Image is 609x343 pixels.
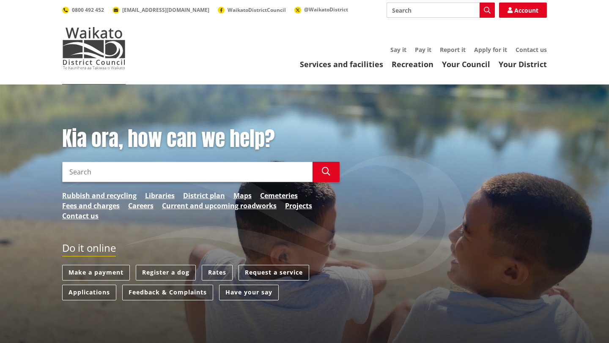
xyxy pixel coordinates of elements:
a: Pay it [415,46,431,54]
a: @WaikatoDistrict [294,6,348,13]
a: Maps [233,191,252,201]
a: Services and facilities [300,59,383,69]
a: Your Council [442,59,490,69]
a: District plan [183,191,225,201]
a: Contact us [516,46,547,54]
img: Waikato District Council - Te Kaunihera aa Takiwaa o Waikato [62,27,126,69]
span: [EMAIL_ADDRESS][DOMAIN_NAME] [122,6,209,14]
a: Applications [62,285,116,300]
a: Cemeteries [260,191,298,201]
span: WaikatoDistrictCouncil [228,6,286,14]
a: WaikatoDistrictCouncil [218,6,286,14]
a: Fees and charges [62,201,120,211]
input: Search input [387,3,495,18]
h1: Kia ora, how can we help? [62,127,340,151]
a: Contact us [62,211,99,221]
a: Register a dog [136,265,196,280]
a: Careers [128,201,154,211]
a: Have your say [219,285,279,300]
a: Make a payment [62,265,130,280]
span: @WaikatoDistrict [304,6,348,13]
a: Rates [202,265,233,280]
a: Libraries [145,191,175,201]
input: Search input [62,162,313,182]
a: Say it [390,46,406,54]
a: 0800 492 452 [62,6,104,14]
a: Account [499,3,547,18]
a: Current and upcoming roadworks [162,201,277,211]
a: [EMAIL_ADDRESS][DOMAIN_NAME] [112,6,209,14]
a: Request a service [239,265,309,280]
a: Projects [285,201,312,211]
a: Recreation [392,59,433,69]
span: 0800 492 452 [72,6,104,14]
a: Report it [440,46,466,54]
a: Your District [499,59,547,69]
h2: Do it online [62,242,116,257]
a: Feedback & Complaints [122,285,213,300]
a: Rubbish and recycling [62,191,137,201]
a: Apply for it [474,46,507,54]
